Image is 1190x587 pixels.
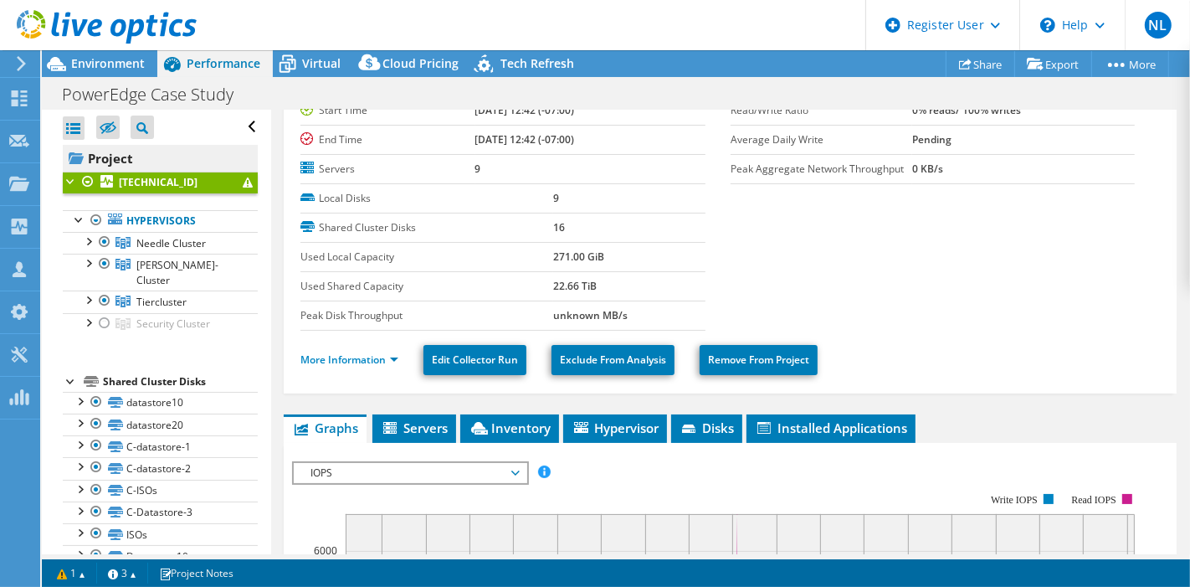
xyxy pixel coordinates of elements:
label: End Time [300,131,474,148]
span: Installed Applications [755,420,907,436]
label: Peak Aggregate Network Throughput [731,161,913,178]
a: [TECHNICAL_ID] [63,172,258,193]
a: Taylor-Cluster [63,254,258,291]
label: Start Time [300,102,474,119]
label: Peak Disk Throughput [300,307,553,324]
a: datastore10 [63,392,258,414]
b: 0% reads/ 100% writes [912,103,1021,117]
a: Needle Cluster [63,232,258,254]
a: More Information [300,353,398,367]
a: Exclude From Analysis [551,345,675,375]
label: Average Daily Write [731,131,913,148]
span: Tech Refresh [500,55,574,71]
svg: \n [1040,18,1055,33]
span: Cloud Pricing [382,55,459,71]
b: 22.66 TiB [553,279,597,293]
h1: PowerEdge Case Study [54,85,259,104]
b: [TECHNICAL_ID] [119,175,197,189]
span: Virtual [302,55,341,71]
label: Servers [300,161,474,178]
div: Shared Cluster Disks [103,372,258,392]
a: C-Datastore-3 [63,502,258,523]
a: Edit Collector Run [423,345,526,375]
span: Environment [71,55,145,71]
b: [DATE] 12:42 (-07:00) [475,103,575,117]
a: Hypervisors [63,210,258,232]
a: 3 [96,563,148,584]
span: IOPS [302,463,517,483]
span: NL [1145,12,1172,39]
b: 9 [553,191,559,205]
label: Used Local Capacity [300,249,553,265]
a: More [1091,51,1169,77]
span: Disks [680,420,734,436]
b: 0 KB/s [912,162,943,176]
b: 271.00 GiB [553,250,604,264]
a: Datastore-10 [63,545,258,567]
b: Pending [912,132,951,147]
label: Shared Cluster Disks [300,219,553,236]
b: 9 [475,162,481,176]
span: Inventory [469,420,551,436]
text: Read IOPS [1072,494,1117,506]
span: [PERSON_NAME]-Cluster [136,258,218,287]
span: Tiercluster [136,295,187,309]
text: 6000 [314,543,337,558]
span: Hypervisor [572,420,659,436]
label: Read/Write Ratio [731,102,913,119]
a: Export [1014,51,1092,77]
a: 1 [45,563,97,584]
b: [DATE] 12:42 (-07:00) [475,132,575,147]
a: datastore20 [63,414,258,435]
span: Performance [187,55,260,71]
a: Remove From Project [700,345,818,375]
b: 16 [553,220,565,234]
a: Share [946,51,1015,77]
b: unknown MB/s [553,308,628,322]
span: Security Cluster [136,317,210,331]
a: Project [63,145,258,172]
span: Servers [381,420,448,436]
a: Tiercluster [63,291,258,312]
label: Used Shared Capacity [300,278,553,295]
span: Needle Cluster [136,236,206,250]
a: Project Notes [147,563,245,584]
a: ISOs [63,523,258,545]
label: Local Disks [300,190,553,207]
a: C-datastore-1 [63,435,258,457]
a: C-ISOs [63,480,258,502]
text: Write IOPS [992,494,1039,506]
a: C-datastore-2 [63,457,258,479]
span: Graphs [292,420,358,436]
a: Security Cluster [63,313,258,335]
